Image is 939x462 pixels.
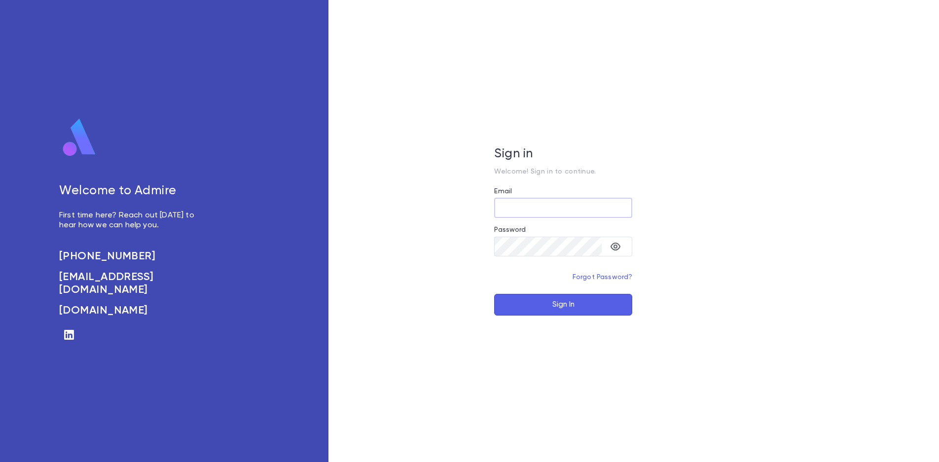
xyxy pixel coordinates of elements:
h5: Welcome to Admire [59,184,205,199]
button: Sign In [494,294,632,316]
p: First time here? Reach out [DATE] to hear how we can help you. [59,211,205,230]
button: toggle password visibility [606,237,625,256]
a: Forgot Password? [573,274,633,281]
img: logo [59,118,100,157]
label: Password [494,226,526,234]
h5: Sign in [494,147,632,162]
a: [PHONE_NUMBER] [59,250,205,263]
label: Email [494,187,512,195]
p: Welcome! Sign in to continue. [494,168,632,176]
a: [DOMAIN_NAME] [59,304,205,317]
a: [EMAIL_ADDRESS][DOMAIN_NAME] [59,271,205,296]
